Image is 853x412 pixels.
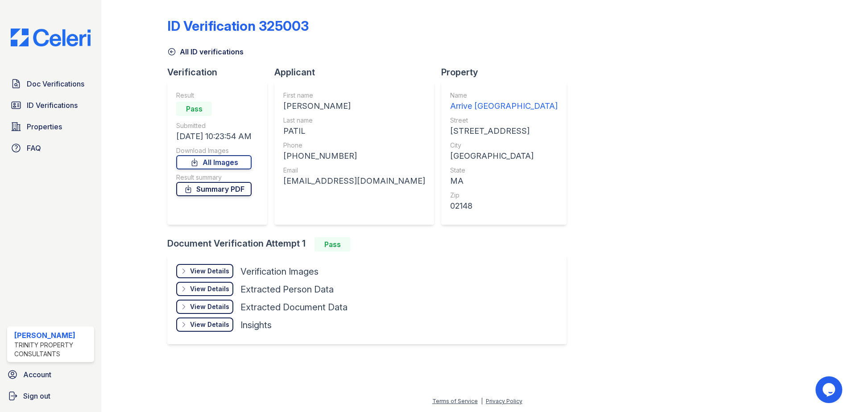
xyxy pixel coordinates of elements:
div: Insights [240,319,272,331]
div: Result [176,91,252,100]
div: View Details [190,267,229,276]
div: View Details [190,284,229,293]
span: Sign out [23,391,50,401]
div: Property [441,66,574,78]
a: Account [4,366,98,383]
div: State [450,166,558,175]
div: Zip [450,191,558,200]
div: Name [450,91,558,100]
div: Pass [315,237,350,251]
div: Result summary [176,173,252,182]
div: Street [450,116,558,125]
div: [PHONE_NUMBER] [283,150,425,162]
div: | [481,398,483,404]
div: Phone [283,141,425,150]
div: [GEOGRAPHIC_DATA] [450,150,558,162]
a: Name Arrive [GEOGRAPHIC_DATA] [450,91,558,112]
div: Extracted Person Data [240,283,334,296]
div: First name [283,91,425,100]
div: PATIL [283,125,425,137]
span: Properties [27,121,62,132]
div: Document Verification Attempt 1 [167,237,574,251]
div: Applicant [274,66,441,78]
div: Last name [283,116,425,125]
a: ID Verifications [7,96,94,114]
a: Terms of Service [432,398,478,404]
a: FAQ [7,139,94,157]
a: Properties [7,118,94,136]
div: Extracted Document Data [240,301,348,313]
div: Verification Images [240,265,319,278]
div: ID Verification 325003 [167,18,309,34]
div: City [450,141,558,150]
a: All Images [176,155,252,169]
a: Sign out [4,387,98,405]
div: View Details [190,320,229,329]
div: [EMAIL_ADDRESS][DOMAIN_NAME] [283,175,425,187]
a: Doc Verifications [7,75,94,93]
div: [PERSON_NAME] [283,100,425,112]
div: Email [283,166,425,175]
a: Privacy Policy [486,398,522,404]
div: Download Images [176,146,252,155]
div: Trinity Property Consultants [14,341,91,358]
img: CE_Logo_Blue-a8612792a0a2168367f1c8372b55b34899dd931a85d93a1a3d3e32e68fde9ad4.png [4,29,98,46]
div: View Details [190,302,229,311]
a: All ID verifications [167,46,244,57]
div: Verification [167,66,274,78]
iframe: chat widget [816,376,844,403]
span: FAQ [27,143,41,153]
div: 02148 [450,200,558,212]
div: [STREET_ADDRESS] [450,125,558,137]
div: [DATE] 10:23:54 AM [176,130,252,143]
div: Pass [176,102,212,116]
span: ID Verifications [27,100,78,111]
a: Summary PDF [176,182,252,196]
span: Doc Verifications [27,78,84,89]
div: Arrive [GEOGRAPHIC_DATA] [450,100,558,112]
div: Submitted [176,121,252,130]
div: MA [450,175,558,187]
span: Account [23,369,51,380]
div: [PERSON_NAME] [14,330,91,341]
